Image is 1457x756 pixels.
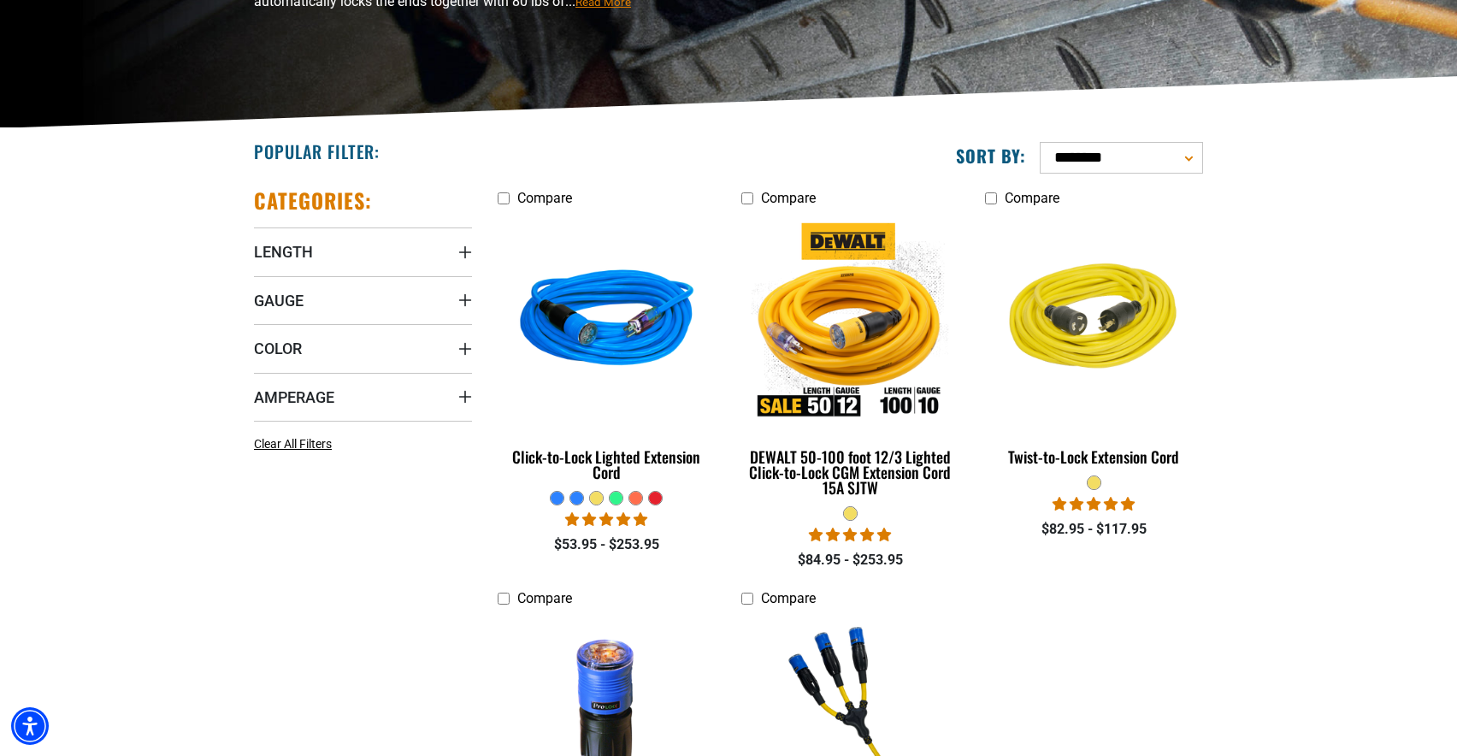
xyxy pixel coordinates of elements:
[254,339,302,358] span: Color
[254,140,380,162] h2: Popular Filter:
[498,449,716,480] div: Click-to-Lock Lighted Extension Cord
[1005,190,1059,206] span: Compare
[985,519,1203,540] div: $82.95 - $117.95
[986,223,1201,420] img: yellow
[741,449,959,495] div: DEWALT 50-100 foot 12/3 Lighted Click-to-Lock CGM Extension Cord 15A SJTW
[761,590,816,606] span: Compare
[254,187,372,214] h2: Categories:
[741,550,959,570] div: $84.95 - $253.95
[517,590,572,606] span: Compare
[254,324,472,372] summary: Color
[956,145,1026,167] label: Sort by:
[254,373,472,421] summary: Amperage
[11,707,49,745] div: Accessibility Menu
[741,215,959,505] a: DEWALT 50-100 foot 12/3 Lighted Click-to-Lock CGM Extension Cord 15A SJTW DEWALT 50-100 foot 12/3...
[1053,496,1135,512] span: 5.00 stars
[742,223,958,420] img: DEWALT 50-100 foot 12/3 Lighted Click-to-Lock CGM Extension Cord 15A SJTW
[985,215,1203,475] a: yellow Twist-to-Lock Extension Cord
[498,535,716,555] div: $53.95 - $253.95
[254,435,339,453] a: Clear All Filters
[254,276,472,324] summary: Gauge
[499,223,715,420] img: blue
[761,190,816,206] span: Compare
[254,387,334,407] span: Amperage
[254,291,304,310] span: Gauge
[254,242,313,262] span: Length
[809,527,891,543] span: 4.84 stars
[254,227,472,275] summary: Length
[517,190,572,206] span: Compare
[498,215,716,490] a: blue Click-to-Lock Lighted Extension Cord
[565,511,647,528] span: 4.87 stars
[254,437,332,451] span: Clear All Filters
[985,449,1203,464] div: Twist-to-Lock Extension Cord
